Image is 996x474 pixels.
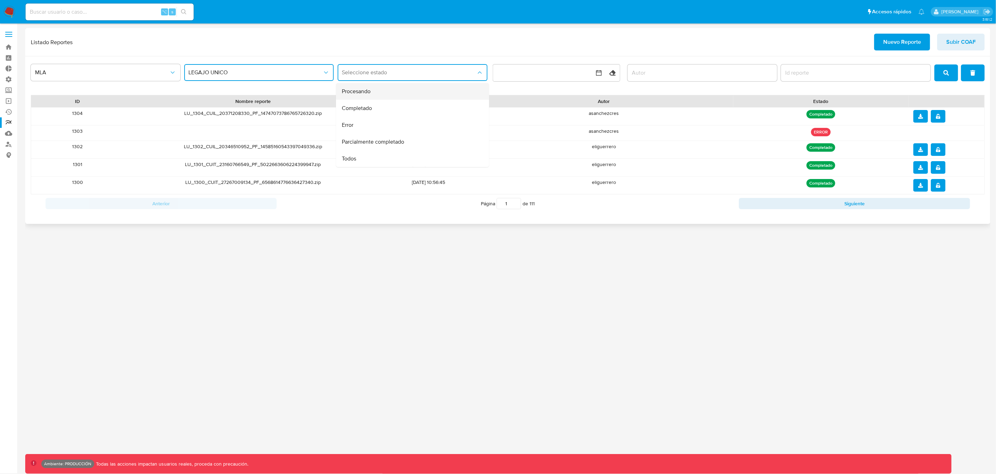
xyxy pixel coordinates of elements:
[177,7,191,17] button: search-icon
[872,8,912,15] span: Accesos rápidos
[919,9,925,15] a: Notificaciones
[44,462,91,465] p: Ambiente: PRODUCCIÓN
[26,7,194,16] input: Buscar usuario o caso...
[983,8,991,15] a: Salir
[94,461,248,467] p: Todas las acciones impactan usuarios reales, proceda con precaución.
[171,8,173,15] span: s
[941,8,981,15] p: yamil.zavala@mercadolibre.com
[162,8,167,15] span: ⌥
